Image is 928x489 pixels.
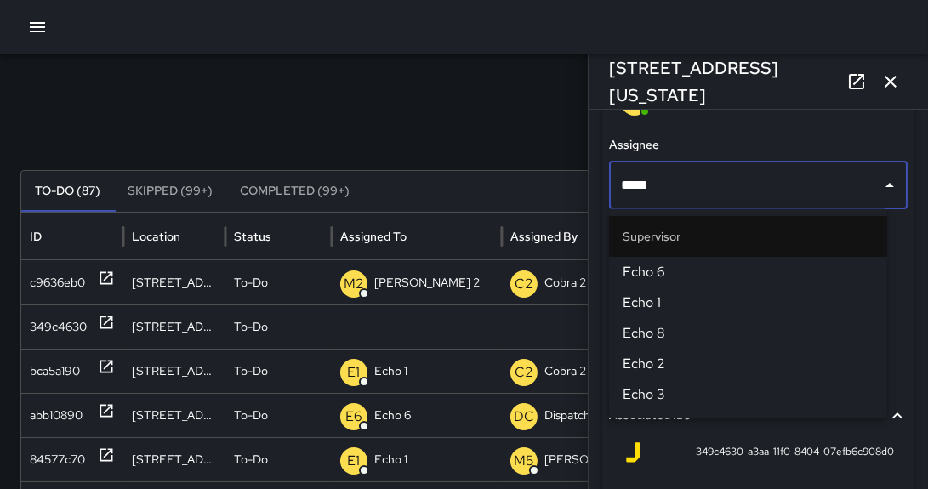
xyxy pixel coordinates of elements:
div: Assigned By [510,229,578,244]
button: To-Do (87) [21,171,114,212]
p: DC [514,407,534,427]
span: Echo 2 [623,354,874,374]
p: C2 [515,274,533,294]
div: abb10890 [30,394,83,437]
p: Echo 6 [374,394,411,437]
div: bca5a190 [30,350,80,393]
div: 2315 Valdez Street [123,437,225,481]
p: Echo 1 [374,438,407,481]
div: 521 19th Street [123,349,225,393]
div: 2212 Broadway [123,393,225,437]
p: E1 [348,451,361,471]
p: Echo 1 [374,350,407,393]
p: To-Do [234,350,268,393]
div: 100 Grand Avenue [123,260,225,304]
p: Cobra 2 [544,350,586,393]
div: ID [30,229,42,244]
div: c9636eb0 [30,261,85,304]
div: Status [234,229,271,244]
div: Assigned To [340,229,407,244]
div: 84577c70 [30,438,85,481]
p: Cobra 2 [544,261,586,304]
p: To-Do [234,305,268,349]
span: Echo 6 [623,262,874,282]
button: Skipped (99+) [114,171,226,212]
div: 921 Washington Street [123,304,225,349]
p: E6 [345,407,362,427]
p: M2 [344,274,364,294]
p: E1 [348,362,361,383]
p: To-Do [234,261,268,304]
p: C2 [515,362,533,383]
span: Echo 7 [623,415,874,435]
p: To-Do [234,438,268,481]
span: Echo 3 [623,384,874,405]
p: To-Do [234,394,268,437]
span: Echo 1 [623,293,874,313]
span: Echo 8 [623,323,874,344]
button: Completed (99+) [226,171,363,212]
li: Supervisor [609,216,887,257]
div: Location [132,229,180,244]
div: 349c4630 [30,305,87,349]
p: M5 [514,451,534,471]
p: [PERSON_NAME] 2 [374,261,480,304]
p: Dispatch Center [544,394,630,437]
p: [PERSON_NAME] 5 [544,438,650,481]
